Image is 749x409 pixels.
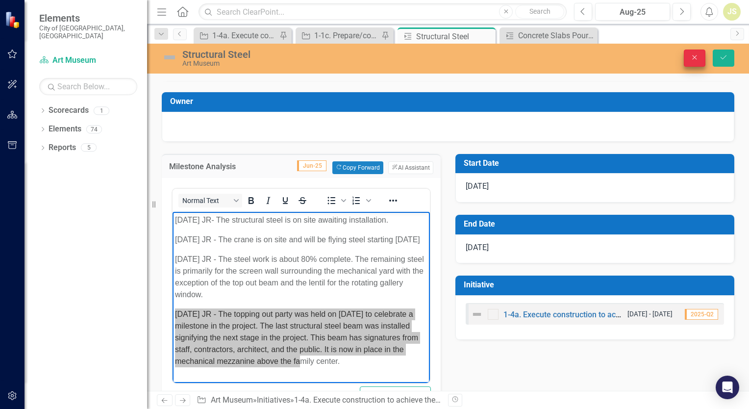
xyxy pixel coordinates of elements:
img: Not Defined [162,50,177,65]
div: Bullet list [323,194,348,207]
h3: Initiative [464,281,729,289]
button: Block Normal Text [178,194,242,207]
button: Underline [277,194,294,207]
div: 1 [94,106,109,115]
span: Normal Text [182,197,230,204]
div: Structural Steel [416,30,493,43]
a: 1-4a. Execute construction to achieve the building transformation. [294,395,521,405]
div: 1-4a. Execute construction to achieve the building transformation. [212,29,277,42]
img: ClearPoint Strategy [5,11,22,28]
button: Bold [243,194,259,207]
a: Elements [49,124,81,135]
div: 74 [86,125,102,133]
div: 1-1c. Prepare/continue improvements to the off-site location for Museum operations and programs. [314,29,379,42]
span: [DATE] [466,181,489,191]
button: JS [723,3,741,21]
div: Aug-25 [599,6,667,18]
button: Switch to old editor [360,386,431,404]
button: Copy Forward [332,161,383,174]
div: Concrete Slabs Poured [518,29,595,42]
span: 2025-Q2 [685,309,718,320]
div: » » » [197,395,441,406]
button: Strikethrough [294,194,311,207]
div: Structural Steel [182,49,478,60]
span: Elements [39,12,137,24]
input: Search ClearPoint... [199,3,567,21]
a: 1-4a. Execute construction to achieve the building transformation. [503,310,735,319]
a: Concrete Slabs Poured [502,29,595,42]
button: AI Assistant [388,161,433,174]
a: Art Museum [39,55,137,66]
button: Search [515,5,564,19]
img: Not Defined [471,308,483,320]
button: Reveal or hide additional toolbar items [385,194,401,207]
button: Aug-25 [595,3,670,21]
small: [DATE] - [DATE] [627,309,673,319]
div: 5 [81,144,97,152]
div: Open Intercom Messenger [716,376,739,399]
span: Search [529,7,550,15]
a: 1-4a. Execute construction to achieve the building transformation. [196,29,277,42]
div: Art Museum [182,60,478,67]
a: Art Museum [211,395,253,405]
h3: Milestone Analysis [169,162,256,171]
h3: End Date [464,220,729,229]
h3: Start Date [464,159,729,168]
span: [DATE] [466,243,489,252]
a: Initiatives [257,395,290,405]
button: Italic [260,194,276,207]
iframe: Rich Text Area [173,212,430,383]
a: Scorecards [49,105,89,116]
div: Numbered list [348,194,373,207]
a: 1-1c. Prepare/continue improvements to the off-site location for Museum operations and programs. [298,29,379,42]
a: Reports [49,142,76,153]
input: Search Below... [39,78,137,95]
h3: Owner [170,97,729,106]
span: Jun-25 [297,160,326,171]
small: City of [GEOGRAPHIC_DATA], [GEOGRAPHIC_DATA] [39,24,137,40]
